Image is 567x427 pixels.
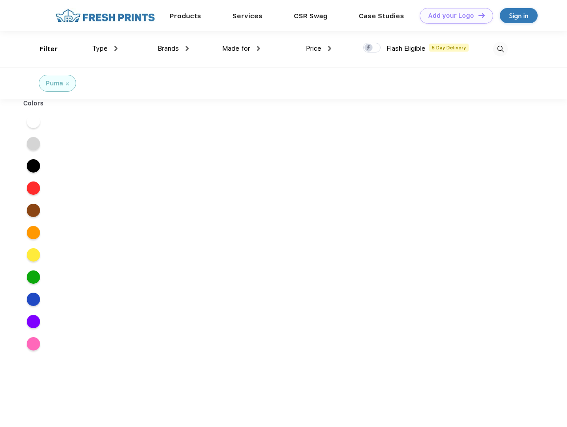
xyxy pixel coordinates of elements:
[294,12,328,20] a: CSR Swag
[16,99,51,108] div: Colors
[92,44,108,52] span: Type
[509,11,528,21] div: Sign in
[386,44,425,52] span: Flash Eligible
[186,46,189,51] img: dropdown.png
[53,8,158,24] img: fo%20logo%202.webp
[500,8,538,23] a: Sign in
[328,46,331,51] img: dropdown.png
[429,44,469,52] span: 5 Day Delivery
[66,82,69,85] img: filter_cancel.svg
[222,44,250,52] span: Made for
[170,12,201,20] a: Products
[114,46,117,51] img: dropdown.png
[306,44,321,52] span: Price
[46,79,63,88] div: Puma
[493,42,508,56] img: desktop_search.svg
[40,44,58,54] div: Filter
[232,12,263,20] a: Services
[257,46,260,51] img: dropdown.png
[158,44,179,52] span: Brands
[478,13,485,18] img: DT
[428,12,474,20] div: Add your Logo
